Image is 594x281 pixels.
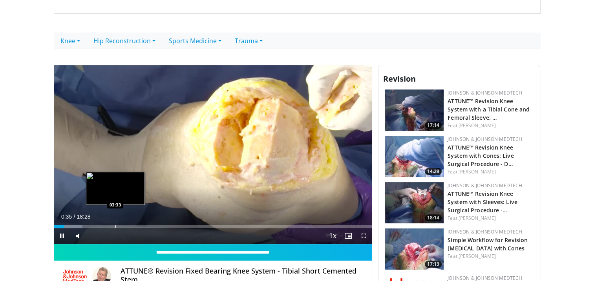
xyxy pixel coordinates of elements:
[385,228,444,270] img: 35531514-e5b0-42c5-9fb7-3ad3206e6e15.150x105_q85_crop-smart_upscale.jpg
[385,136,444,177] a: 14:29
[86,172,145,205] img: image.jpeg
[54,33,87,49] a: Knee
[385,89,444,131] img: d367791b-5d96-41de-8d3d-dfa0fe7c9e5a.150x105_q85_crop-smart_upscale.jpg
[448,215,534,222] div: Feat.
[340,228,356,244] button: Enable picture-in-picture mode
[228,33,269,49] a: Trauma
[459,122,496,129] a: [PERSON_NAME]
[459,215,496,221] a: [PERSON_NAME]
[356,228,372,244] button: Fullscreen
[383,73,416,84] span: Revision
[385,182,444,223] img: 93511797-7b4b-436c-9455-07ce47cd5058.150x105_q85_crop-smart_upscale.jpg
[448,122,534,129] div: Feat.
[385,89,444,131] a: 17:14
[425,122,442,129] span: 17:14
[162,33,228,49] a: Sports Medicine
[77,213,90,220] span: 18:28
[54,228,70,244] button: Pause
[448,136,522,142] a: Johnson & Johnson MedTech
[448,228,522,235] a: Johnson & Johnson MedTech
[459,168,496,175] a: [PERSON_NAME]
[74,213,75,220] span: /
[448,97,530,121] a: ATTUNE™ Revision Knee System with a Tibial Cone and Femoral Sleeve: …
[425,214,442,221] span: 18:14
[385,228,444,270] a: 17:13
[385,136,444,177] img: 705d66c7-7729-4914-89a6-8e718c27a9fe.150x105_q85_crop-smart_upscale.jpg
[385,182,444,223] a: 18:14
[448,182,522,189] a: Johnson & Johnson MedTech
[70,228,86,244] button: Mute
[448,253,534,260] div: Feat.
[448,190,517,214] a: ATTUNE™ Revision Knee System with Sleeves: Live Surgical Procedure -…
[459,253,496,259] a: [PERSON_NAME]
[87,33,162,49] a: Hip Reconstruction
[325,228,340,244] button: Playback Rate
[54,225,372,228] div: Progress Bar
[448,168,534,175] div: Feat.
[61,213,72,220] span: 0:35
[448,89,522,96] a: Johnson & Johnson MedTech
[448,144,514,168] a: ATTUNE™ Revision Knee System with Cones: Live Surgical Procedure - D…
[425,168,442,175] span: 14:29
[448,236,528,252] a: Simple Workflow for Revision [MEDICAL_DATA] with Cones
[425,261,442,268] span: 17:13
[54,65,372,245] video-js: Video Player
